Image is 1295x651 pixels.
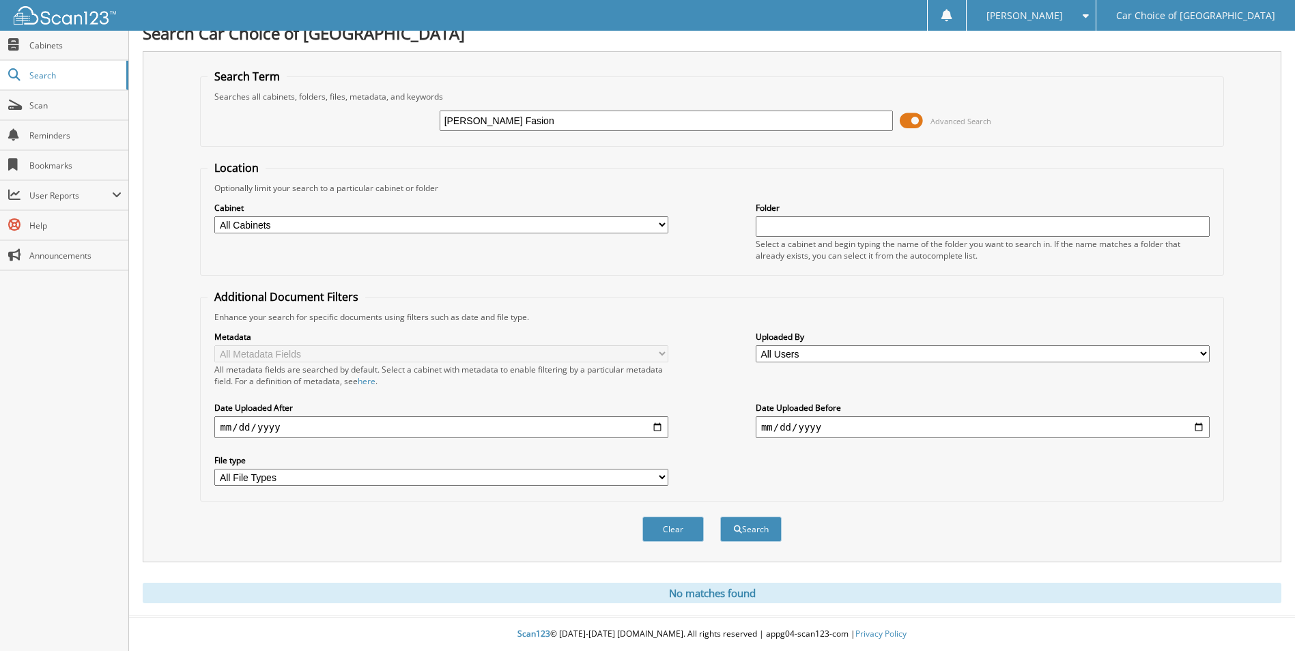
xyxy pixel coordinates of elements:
[756,202,1210,214] label: Folder
[208,289,365,304] legend: Additional Document Filters
[358,375,375,387] a: here
[143,583,1281,603] div: No matches found
[517,628,550,639] span: Scan123
[29,100,122,111] span: Scan
[930,116,991,126] span: Advanced Search
[855,628,907,639] a: Privacy Policy
[29,190,112,201] span: User Reports
[29,70,119,81] span: Search
[756,402,1210,414] label: Date Uploaded Before
[29,40,122,51] span: Cabinets
[986,12,1063,20] span: [PERSON_NAME]
[208,160,266,175] legend: Location
[29,160,122,171] span: Bookmarks
[214,416,668,438] input: start
[720,517,782,542] button: Search
[214,454,668,466] label: File type
[214,402,668,414] label: Date Uploaded After
[756,416,1210,438] input: end
[756,331,1210,343] label: Uploaded By
[29,220,122,231] span: Help
[214,364,668,387] div: All metadata fields are searched by default. Select a cabinet with metadata to enable filtering b...
[208,91,1216,102] div: Searches all cabinets, folders, files, metadata, and keywords
[1116,12,1275,20] span: Car Choice of [GEOGRAPHIC_DATA]
[208,311,1216,323] div: Enhance your search for specific documents using filters such as date and file type.
[29,130,122,141] span: Reminders
[756,238,1210,261] div: Select a cabinet and begin typing the name of the folder you want to search in. If the name match...
[1227,585,1295,651] iframe: Chat Widget
[208,69,287,84] legend: Search Term
[208,182,1216,194] div: Optionally limit your search to a particular cabinet or folder
[14,6,116,25] img: scan123-logo-white.svg
[642,517,704,542] button: Clear
[129,618,1295,651] div: © [DATE]-[DATE] [DOMAIN_NAME]. All rights reserved | appg04-scan123-com |
[143,22,1281,44] h1: Search Car Choice of [GEOGRAPHIC_DATA]
[214,202,668,214] label: Cabinet
[29,250,122,261] span: Announcements
[214,331,668,343] label: Metadata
